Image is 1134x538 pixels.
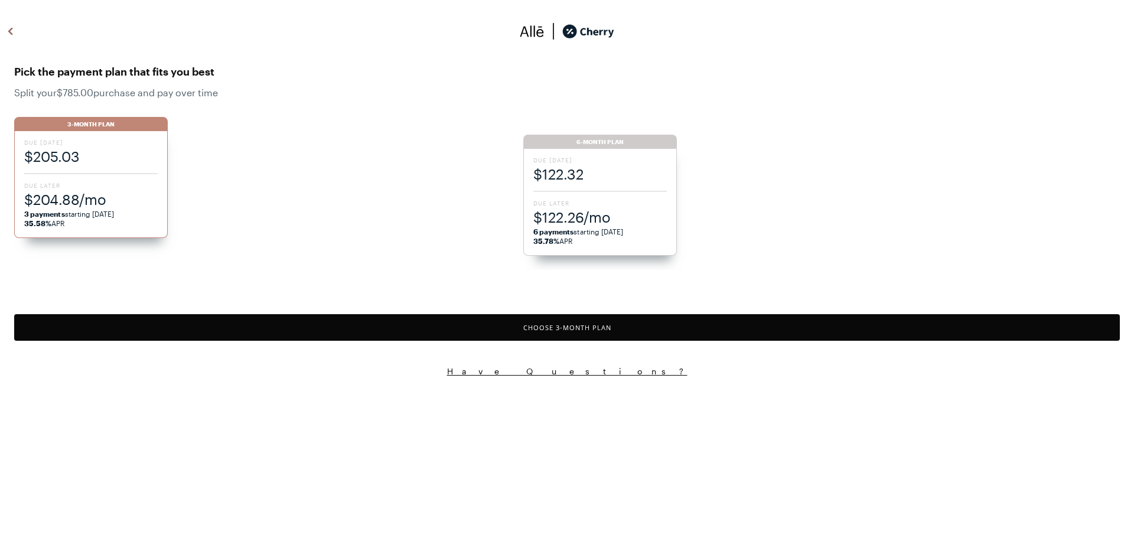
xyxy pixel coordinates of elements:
[14,62,1120,81] span: Pick the payment plan that fits you best
[545,22,562,40] img: svg%3e
[533,227,574,236] strong: 6 payments
[24,219,66,227] span: APR
[24,210,65,218] strong: 3 payments
[562,22,614,40] img: cherry_black_logo-DrOE_MJI.svg
[14,117,168,131] div: 3-Month Plan
[4,22,18,40] img: svg%3e
[24,138,158,146] span: Due [DATE]
[533,237,573,245] span: APR
[533,227,624,236] span: starting [DATE]
[533,164,667,184] span: $122.32
[523,135,677,149] div: 6-Month Plan
[533,199,667,207] span: Due Later
[24,190,158,209] span: $204.88/mo
[533,156,667,164] span: Due [DATE]
[533,237,559,245] strong: 35.78%
[24,210,115,218] span: starting [DATE]
[24,219,51,227] strong: 35.58%
[533,207,667,227] span: $122.26/mo
[520,22,545,40] img: svg%3e
[24,146,158,166] span: $205.03
[24,181,158,190] span: Due Later
[14,314,1120,341] button: Choose 3-Month Plan
[14,87,1120,98] span: Split your $785.00 purchase and pay over time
